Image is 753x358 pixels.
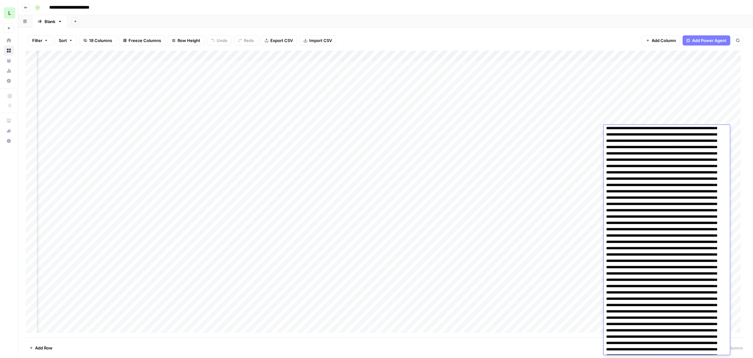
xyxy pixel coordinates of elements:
span: Add Column [652,37,676,44]
div: Blank [45,18,55,25]
a: Settings [4,76,14,86]
button: Row Height [168,35,204,46]
a: Usage [4,66,14,76]
button: What's new? [4,126,14,136]
button: Add Column [642,35,680,46]
span: Add Power Agent [692,37,726,44]
button: Add Row [26,343,56,353]
span: Add Row [35,345,52,351]
span: Undo [217,37,227,44]
span: Filter [32,37,42,44]
button: Sort [55,35,77,46]
span: Row Height [178,37,200,44]
a: Home [4,35,14,46]
button: Redo [234,35,258,46]
button: Add Power Agent [683,35,730,46]
button: Export CSV [261,35,297,46]
button: Undo [207,35,232,46]
button: 18 Columns [79,35,116,46]
span: Import CSV [309,37,332,44]
span: L [8,9,11,17]
span: Redo [244,37,254,44]
a: AirOps Academy [4,116,14,126]
button: Freeze Columns [119,35,165,46]
a: Blank [32,15,68,28]
a: Your Data [4,56,14,66]
a: Browse [4,46,14,56]
div: What's new? [4,126,14,136]
span: Export CSV [270,37,293,44]
span: Freeze Columns [129,37,161,44]
span: Sort [59,37,67,44]
span: 18 Columns [89,37,112,44]
button: Help + Support [4,136,14,146]
button: Workspace: Lob [4,5,14,21]
button: Import CSV [299,35,336,46]
button: Filter [28,35,52,46]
